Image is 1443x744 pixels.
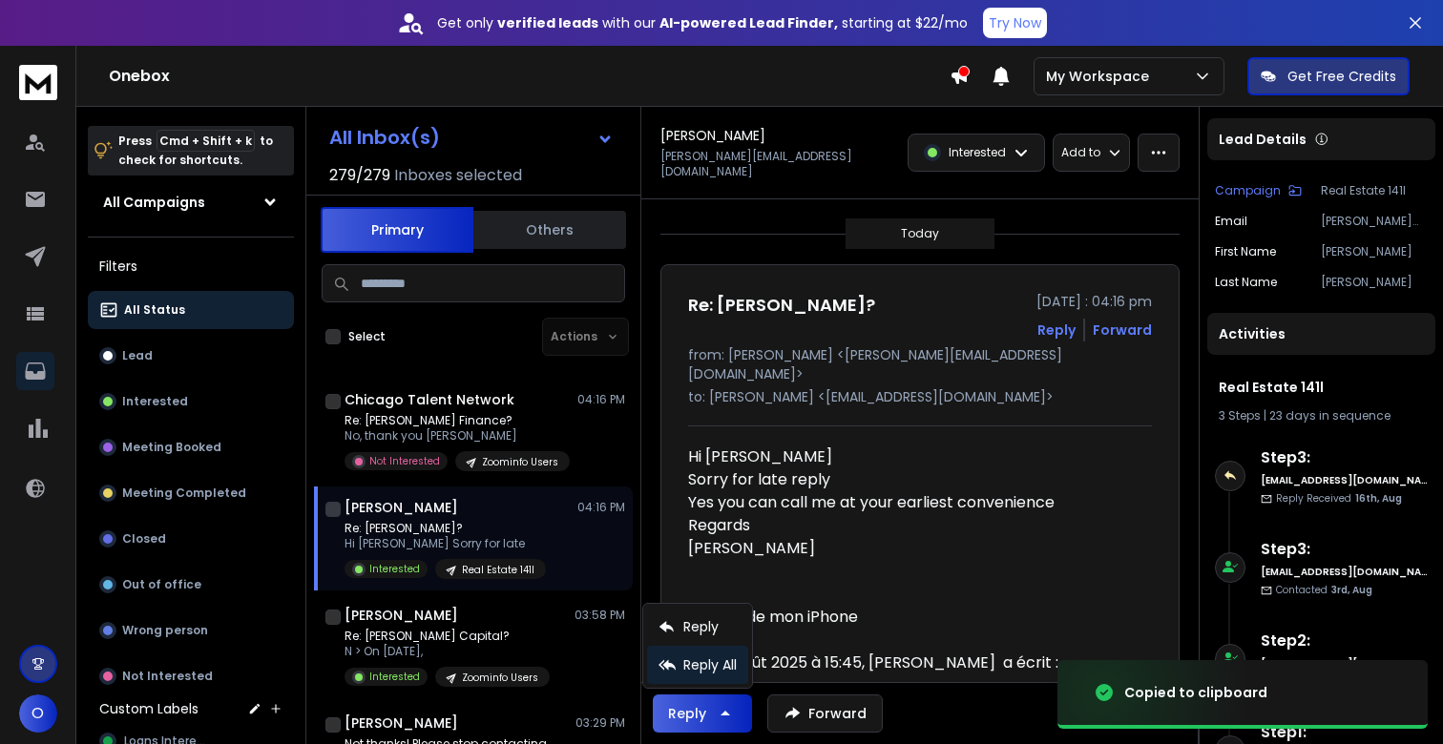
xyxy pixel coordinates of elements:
p: Last Name [1215,275,1277,290]
p: Out of office [122,577,201,592]
p: Interested [122,394,188,409]
p: Zoominfo Users [462,671,538,685]
h6: Step 2 : [1261,630,1428,652]
h1: [PERSON_NAME] [345,713,458,733]
button: Reply [653,694,752,733]
button: All Campaigns [88,183,294,221]
p: Wrong person [122,623,208,638]
h1: [PERSON_NAME] [345,606,458,625]
p: Try Now [989,13,1041,32]
button: All Inbox(s) [314,118,629,156]
h6: Step 3 : [1261,446,1428,469]
p: 03:58 PM [575,608,625,623]
h1: Real Estate 141l [1219,378,1424,397]
button: Meeting Completed [88,474,294,512]
p: Re: [PERSON_NAME] Finance? [345,413,570,428]
span: Cmd + Shift + k [157,130,255,152]
p: Real Estate 141l [1321,183,1428,198]
p: Reply Received [1276,491,1402,506]
button: Wrong person [88,611,294,650]
p: Zoominfo Users [482,455,558,469]
button: Meeting Booked [88,428,294,466]
h1: All Campaigns [103,193,205,212]
p: Closed [122,531,166,547]
p: from: [PERSON_NAME] <[PERSON_NAME][EMAIL_ADDRESS][DOMAIN_NAME]> [688,345,1152,383]
span: 3rd, Aug [1331,583,1372,597]
h6: [EMAIL_ADDRESS][DOMAIN_NAME] [1261,565,1428,579]
button: Others [473,209,626,251]
span: 279 / 279 [329,164,390,187]
label: Select [348,329,386,344]
div: Activities [1207,313,1435,355]
p: Interested [369,670,420,684]
p: Re: [PERSON_NAME] Capital? [345,629,550,644]
p: Reply All [683,655,737,674]
span: 16th, Aug [1355,491,1402,506]
span: 23 days in sequence [1269,407,1391,424]
p: Interested [949,145,1006,160]
button: Not Interested [88,657,294,695]
strong: AI-powered Lead Finder, [659,13,838,32]
button: O [19,694,57,733]
p: All Status [124,302,185,318]
h1: Onebox [109,65,950,88]
p: Hi [PERSON_NAME] Sorry for late [345,536,546,551]
p: [PERSON_NAME][EMAIL_ADDRESS][DOMAIN_NAME] [660,149,896,179]
p: Contacted [1276,583,1372,597]
p: Lead [122,348,153,363]
h1: All Inbox(s) [329,128,440,147]
p: Today [901,226,939,241]
p: Reply [683,617,719,636]
p: Meeting Booked [122,440,221,455]
h3: Filters [88,253,294,279]
h6: [EMAIL_ADDRESS][DOMAIN_NAME] [1261,473,1428,487]
h1: Chicago Talent Network [345,390,514,409]
button: Forward [767,694,883,733]
img: logo [19,65,57,100]
p: Get Free Credits [1287,67,1396,86]
p: First Name [1215,244,1276,259]
p: 04:16 PM [577,392,625,407]
strong: verified leads [497,13,598,32]
h1: [PERSON_NAME] [345,498,458,517]
h1: [PERSON_NAME] [660,126,765,145]
p: Press to check for shortcuts. [118,132,273,170]
button: Reply [1037,320,1076,340]
button: Primary [321,207,473,253]
p: [PERSON_NAME] [1321,244,1428,259]
p: Add to [1061,145,1100,160]
p: My Workspace [1046,67,1157,86]
div: Copied to clipboard [1124,683,1267,702]
p: Campaign [1215,183,1281,198]
h3: Custom Labels [99,699,199,718]
p: [PERSON_NAME][EMAIL_ADDRESS][DOMAIN_NAME] [1321,214,1428,229]
button: Interested [88,382,294,421]
h3: Inboxes selected [394,164,522,187]
button: Get Free Credits [1247,57,1410,95]
div: | [1219,408,1424,424]
p: Get only with our starting at $22/mo [437,13,968,32]
button: Lead [88,337,294,375]
p: Not Interested [369,454,440,468]
p: No, thank you [PERSON_NAME] [345,428,570,444]
p: N > On [DATE], [345,644,550,659]
button: Closed [88,520,294,558]
p: [DATE] : 04:16 pm [1036,292,1152,311]
p: Lead Details [1219,130,1307,149]
div: Reply [668,704,706,723]
p: [PERSON_NAME] [1321,275,1428,290]
p: Meeting Completed [122,486,246,501]
button: Try Now [983,8,1047,38]
p: 03:29 PM [575,715,625,731]
h6: Step 3 : [1261,538,1428,561]
p: Interested [369,562,420,576]
p: 04:16 PM [577,500,625,515]
h1: Re: [PERSON_NAME]? [688,292,875,319]
button: All Status [88,291,294,329]
button: Out of office [88,566,294,604]
p: Not Interested [122,669,213,684]
span: 3 Steps [1219,407,1261,424]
